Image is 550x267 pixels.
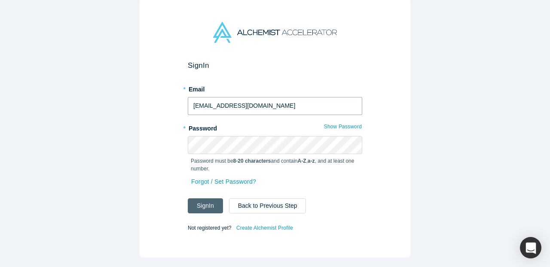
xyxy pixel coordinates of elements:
strong: 8-20 characters [233,158,271,164]
span: Not registered yet? [188,225,231,231]
button: Show Password [324,121,362,132]
strong: a-z [308,158,315,164]
h2: Sign In [188,61,362,70]
button: SignIn [188,198,223,213]
a: Forgot / Set Password? [191,174,257,189]
strong: A-Z [298,158,306,164]
label: Email [188,82,362,94]
label: Password [188,121,362,133]
img: Alchemist Accelerator Logo [213,22,337,43]
a: Create Alchemist Profile [236,222,293,234]
button: Back to Previous Step [229,198,306,213]
p: Password must be and contain , , and at least one number. [191,157,359,173]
